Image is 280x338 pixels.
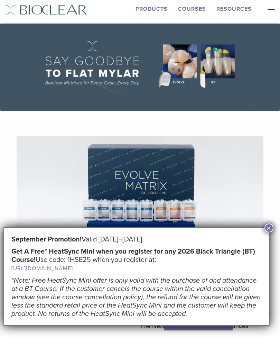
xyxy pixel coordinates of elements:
strong: September Promotion! [11,235,82,244]
img: Evolve Matrix [17,136,263,298]
a: Resources [216,6,252,12]
a: Products [136,6,168,12]
a: [URL][DOMAIN_NAME] [11,265,73,272]
h5: Valid [DATE]–[DATE]. [11,235,262,244]
button: Close [264,223,273,232]
nav: Primary Navigation [262,5,275,15]
strong: Get A Free* HeatSync Mini when you register for any 2026 Black Triangle (BT) Course! [11,247,255,264]
a: Courses [178,6,206,12]
em: *Note: Free HeatSync Mini offer is only valid with the purchase of and attendance at a BT Course.... [11,276,261,318]
img: Bioclear [5,5,87,15]
h5: Use code: 1HSE25 when you register at: [11,247,262,273]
